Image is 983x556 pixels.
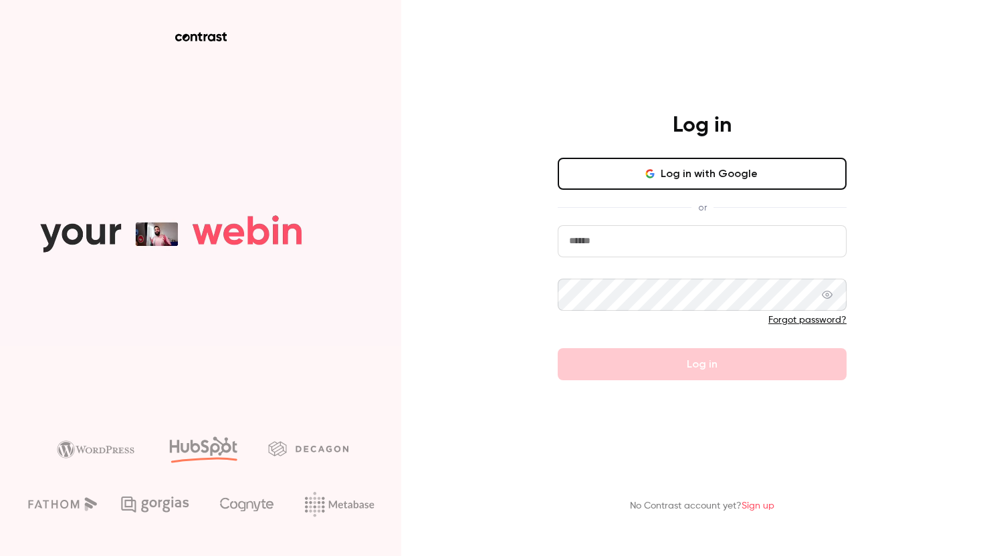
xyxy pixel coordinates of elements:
[630,499,774,513] p: No Contrast account yet?
[768,315,847,325] a: Forgot password?
[268,441,348,456] img: decagon
[742,501,774,511] a: Sign up
[691,200,714,215] span: or
[673,112,732,139] h4: Log in
[558,158,847,190] button: Log in with Google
